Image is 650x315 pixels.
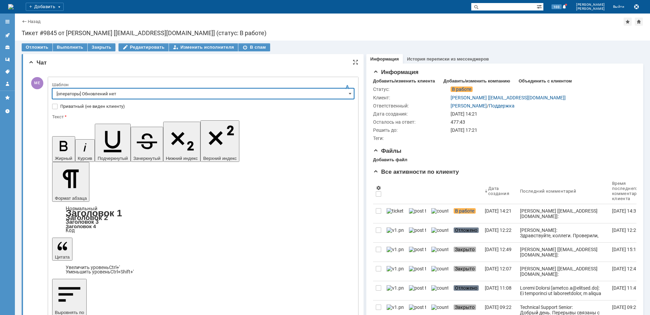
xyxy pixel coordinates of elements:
[609,281,650,300] a: [DATE] 11:47
[52,207,354,233] div: Формат абзаца
[488,186,509,196] div: Дата создания
[8,4,14,9] img: logo
[406,262,429,281] a: post ticket.png
[52,115,353,119] div: Текст
[485,305,512,310] div: [DATE] 09:22
[406,281,429,300] a: post ticket.png
[537,3,543,9] span: Расширенный поиск
[97,156,128,161] span: Подчеркнутый
[109,265,120,270] span: Ctrl+'
[384,243,406,262] a: v1.png
[609,243,650,262] a: [DATE] 15:12
[387,208,404,214] img: ticket_notification.png
[384,281,406,300] a: v1.png
[454,247,476,252] span: Закрыто
[66,205,97,212] a: Нормальный
[451,204,482,223] a: В работе
[110,269,134,274] span: Ctrl+Shift+'
[373,157,407,163] div: Добавить файл
[520,189,576,194] div: Последний комментарий
[519,78,572,84] div: Объединить с клиентом
[431,266,448,271] img: counter.png
[2,54,13,65] a: Шаблоны комментариев
[429,223,451,242] a: counter.png
[28,59,47,66] span: Чат
[387,266,404,271] img: v1.png
[431,285,448,291] img: counter.png
[373,169,459,175] span: Все активности по клиенту
[624,18,632,26] div: Добавить в избранное
[409,285,426,291] img: post ticket.png
[52,265,354,274] div: Цитата
[517,262,609,281] a: [PERSON_NAME] [[EMAIL_ADDRESS][DOMAIN_NAME]]: Да, сейчас работает. Падал в момент обращения. --- ...
[429,281,451,300] a: counter.png
[451,95,566,100] a: [PERSON_NAME] [[EMAIL_ADDRESS][DOMAIN_NAME]]
[517,223,609,242] a: [PERSON_NAME]: Здравствуйте, коллеги. Проверили, канал работает штатно,потерь и прерываний не фик...
[66,219,99,225] a: Заголовок 3
[406,243,429,262] a: post ticket.png
[482,281,517,300] a: [DATE] 11:08
[373,78,435,84] div: Добавить/изменить клиента
[431,247,448,252] img: counter.png
[66,208,122,218] a: Заголовок 1
[517,281,609,300] a: Loremi Dolorsi [ametco.a@elitsed.do]: Ei temporinci ut laboreetdolor, m aliqua enimadminimveni qu...
[485,285,512,291] div: [DATE] 11:08
[454,305,476,310] span: Закрыто
[485,247,512,252] div: [DATE] 12:49
[343,83,351,91] span: Скрыть панель инструментов
[517,243,609,262] a: [PERSON_NAME] [[EMAIL_ADDRESS][DOMAIN_NAME]]: Спасибо. Тикет можно закрыть. --- С уважением, [PER...
[485,266,512,271] div: [DATE] 12:07
[612,285,639,291] div: [DATE] 11:47
[451,103,487,108] a: [PERSON_NAME]
[409,227,426,233] img: post ticket.png
[373,127,449,133] div: Решить до:
[353,59,358,65] div: На всю страницу
[66,223,96,229] a: Заголовок 4
[482,204,517,223] a: [DATE] 14:21
[133,156,160,161] span: Зачеркнутый
[52,238,72,261] button: Цитата
[482,178,517,204] th: Дата создания
[609,262,650,281] a: [DATE] 12:45
[55,255,70,260] span: Цитата
[609,178,650,204] th: Время последнего комментария клиента
[451,119,632,125] div: 477:43
[632,3,641,11] button: Сохранить лог
[407,56,489,62] a: История переписки из мессенджеров
[409,208,426,214] img: post ticket.png
[373,148,402,154] span: Файлы
[451,87,473,92] span: В работе
[609,204,650,223] a: [DATE] 14:31
[609,223,650,242] a: [DATE] 12:22
[443,78,510,84] div: Добавить/изменить компанию
[373,103,449,108] div: Ответственный:
[482,243,517,262] a: [DATE] 12:49
[55,156,72,161] span: Жирный
[429,243,451,262] a: counter.png
[370,56,399,62] a: Информация
[451,127,477,133] span: [DATE] 17:21
[75,139,95,162] button: Курсив
[52,162,89,202] button: Формат абзаца
[451,243,482,262] a: Закрыто
[635,18,643,26] div: Сделать домашней страницей
[409,247,426,252] img: post ticket.png
[406,223,429,242] a: post ticket.png
[576,3,605,7] span: [PERSON_NAME]
[612,208,639,214] div: [DATE] 14:31
[387,247,404,252] img: v1.png
[612,305,639,310] div: [DATE] 09:22
[2,78,13,89] a: Мой профиль
[409,305,426,310] img: post ticket.png
[373,69,418,75] span: Информация
[387,227,404,233] img: v1.png
[373,111,449,117] div: Дата создания:
[66,265,120,270] a: Increase
[482,223,517,242] a: [DATE] 12:22
[55,196,87,201] span: Формат абзаца
[28,19,41,24] a: Назад
[373,136,449,141] div: Теги:
[52,136,75,162] button: Жирный
[429,204,451,223] a: counter.png
[485,208,512,214] div: [DATE] 14:21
